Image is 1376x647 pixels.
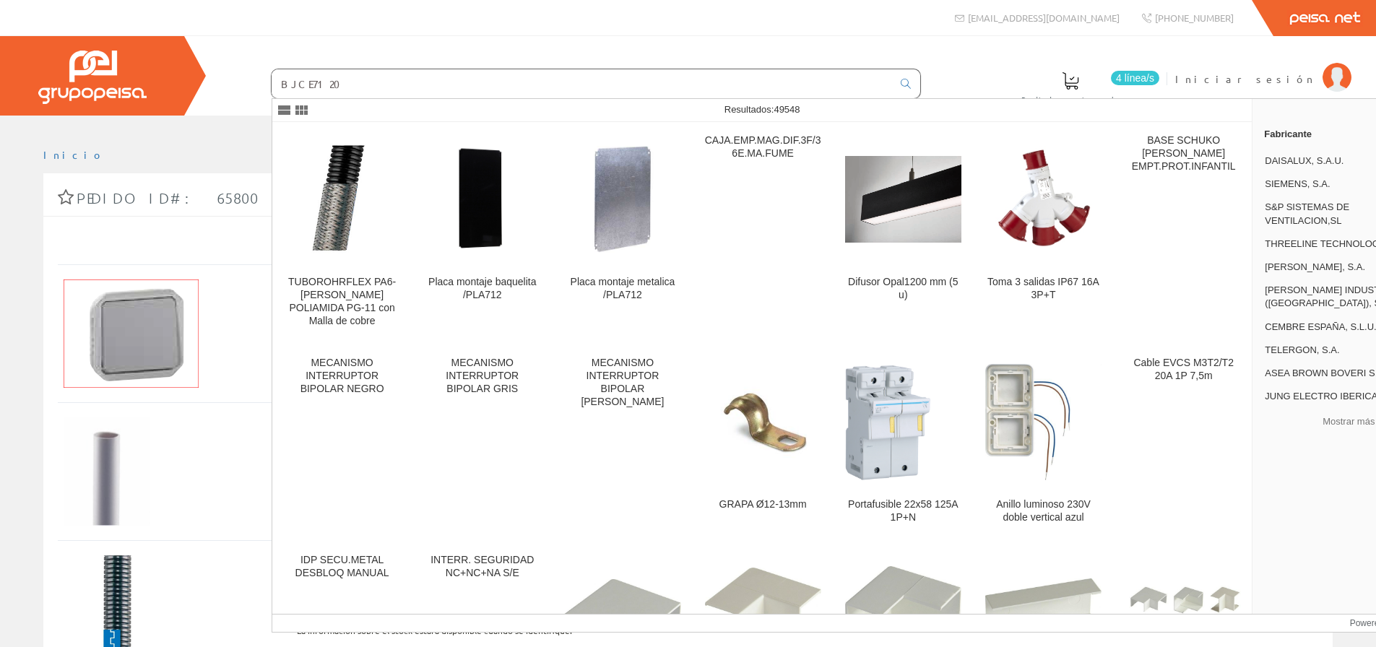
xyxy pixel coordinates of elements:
[272,69,892,98] input: Buscar ...
[705,364,821,480] img: GRAPA Ø12-13mm
[564,276,680,302] div: Placa montaje metalica /PLA712
[424,141,540,257] img: Placa montaje baquelita /PLA712
[834,123,973,344] a: Difusor Opal1200 mm (5 u) Difusor Opal1200 mm (5 u)
[845,364,961,480] img: Portafusible 22x58 125A 1P+N
[974,123,1113,344] a: Toma 3 salidas IP67 16A 3P+T Toma 3 salidas IP67 16A 3P+T
[1175,71,1315,86] span: Iniciar sesión
[693,123,833,344] a: CAJA.EMP.MAG.DIF.3F/36E.MA.FUME
[424,554,540,580] div: INTERR. SEGURIDAD NC+NC+NA S/E
[985,141,1102,257] img: Toma 3 salidas IP67 16A 3P+T
[705,498,821,511] div: GRAPA Ø12-13mm
[985,364,1102,480] img: Anillo luminoso 230V doble vertical azul
[412,123,552,344] a: Placa montaje baquelita /PLA712 Placa montaje baquelita /PLA712
[553,123,692,344] a: Placa montaje metalica /PLA712 Placa montaje metalica /PLA712
[553,345,692,541] a: MECANISMO INTERRUPTOR BIPOLAR [PERSON_NAME]
[1114,123,1253,344] a: BASE SCHUKO [PERSON_NAME] EMPT.PROT.INFANTIL
[284,554,400,580] div: IDP SECU.METAL DESBLOQ MANUAL
[693,345,833,541] a: GRAPA Ø12-13mm GRAPA Ø12-13mm
[424,276,540,302] div: Placa montaje baquelita /PLA712
[1111,71,1159,85] span: 4 línea/s
[272,345,412,541] a: MECANISMO INTERRUPTOR BIPOLAR NEGRO
[845,276,961,302] div: Difusor Opal1200 mm (5 u)
[774,104,800,115] span: 49548
[1007,60,1163,113] a: 4 línea/s Pedido actual
[38,51,147,104] img: Grupo Peisa
[1125,134,1242,173] div: BASE SCHUKO [PERSON_NAME] EMPT.PROT.INFANTIL
[1114,345,1253,541] a: Cable EVCS M3T2/T2 20A 1P 7,5m
[64,279,199,388] img: Foto artículo PL-COMP E_S CONM 1P 10A GRIS (187.24832214765x150)
[985,276,1102,302] div: Toma 3 salidas IP67 16A 3P+T
[77,189,878,207] span: Pedido ID#: 65800 | [DATE] 11:28:36 | Cliente Invitado 1915520282 (1915520282)
[845,498,961,524] div: Portafusible 22x58 125A 1P+N
[64,417,150,526] img: Foto artículo TUBO RÍGIDO RKB_20MM.4321.3M (120.39473684211x150)
[1175,60,1351,74] a: Iniciar sesión
[424,357,540,396] div: MECANISMO INTERRUPTOR BIPOLAR GRIS
[284,141,400,257] img: TUBOROHRFLEX PA6-CUDE POLIAMIDA PG-11 con Malla de cobre
[985,498,1102,524] div: Anillo luminoso 230V doble vertical azul
[564,141,680,257] img: Placa montaje metalica /PLA712
[834,345,973,541] a: Portafusible 22x58 125A 1P+N Portafusible 22x58 125A 1P+N
[968,12,1120,24] span: [EMAIL_ADDRESS][DOMAIN_NAME]
[284,276,400,328] div: TUBOROHRFLEX PA6-[PERSON_NAME] POLIAMIDA PG-11 con Malla de cobre
[845,156,961,243] img: Difusor Opal1200 mm (5 u)
[564,357,680,409] div: MECANISMO INTERRUPTOR BIPOLAR [PERSON_NAME]
[1021,92,1120,107] span: Pedido actual
[1155,12,1234,24] span: [PHONE_NUMBER]
[284,357,400,396] div: MECANISMO INTERRUPTOR BIPOLAR NEGRO
[705,134,821,160] div: CAJA.EMP.MAG.DIF.3F/36E.MA.FUME
[974,345,1113,541] a: Anillo luminoso 230V doble vertical azul Anillo luminoso 230V doble vertical azul
[43,148,105,161] a: Inicio
[272,123,412,344] a: TUBOROHRFLEX PA6-CUDE POLIAMIDA PG-11 con Malla de cobre TUBOROHRFLEX PA6-[PERSON_NAME] POLIAMIDA...
[724,104,800,115] span: Resultados:
[412,345,552,541] a: MECANISMO INTERRUPTOR BIPOLAR GRIS
[1125,357,1242,383] div: Cable EVCS M3T2/T2 20A 1P 7,5m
